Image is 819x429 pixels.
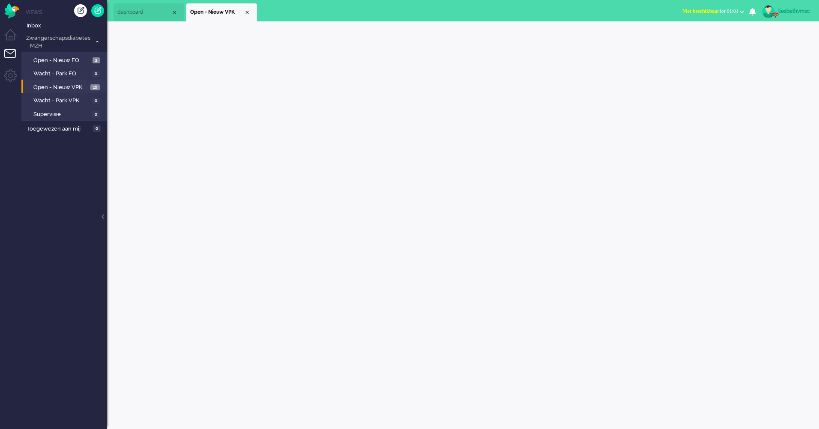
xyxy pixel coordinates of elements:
li: Tickets menu [4,49,24,69]
li: Niet beschikbaarfor 01:01 [677,3,749,21]
a: Open - Nieuw VPK 16 [25,82,106,92]
span: Wacht - Park FO [33,70,90,78]
a: liesbethvmsc [760,5,810,18]
span: Supervisie [33,110,90,119]
div: Close tab [171,9,178,16]
span: for 01:01 [682,8,738,14]
a: Wacht - Park FO 0 [25,69,106,78]
a: Supervisie 0 [25,109,106,119]
span: 0 [93,125,101,132]
button: Niet beschikbaarfor 01:01 [677,5,749,18]
a: Wacht - Park VPK 0 [25,95,106,105]
span: 0 [92,98,100,104]
div: liesbethvmsc [778,7,810,15]
span: 0 [92,71,100,77]
span: 2 [93,57,100,64]
div: Creëer ticket [74,4,87,17]
span: dashboard [117,9,171,16]
span: Inbox [27,22,107,30]
span: 0 [92,111,100,118]
li: Dashboard menu [4,29,24,48]
span: Wacht - Park VPK [33,97,90,105]
span: Open - Nieuw FO [33,57,90,65]
li: Dashboard [114,3,184,21]
a: Omnidesk [4,6,19,12]
span: 16 [90,84,100,91]
a: Quick Ticket [91,4,104,17]
li: Admin menu [4,69,24,89]
span: Zwangerschapsdiabetes - MZH [25,34,91,50]
span: Toegewezen aan mij [27,125,90,133]
img: flow_omnibird.svg [4,3,19,18]
span: Open - Nieuw VPK [33,83,88,92]
span: Niet beschikbaar [682,8,720,14]
li: View [186,3,257,21]
li: Views [26,9,107,16]
a: Inbox [25,21,107,30]
a: Toegewezen aan mij 0 [25,124,107,133]
div: Close tab [244,9,251,16]
a: Open - Nieuw FO 2 [25,55,106,65]
span: Open - Nieuw VPK [190,9,244,16]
